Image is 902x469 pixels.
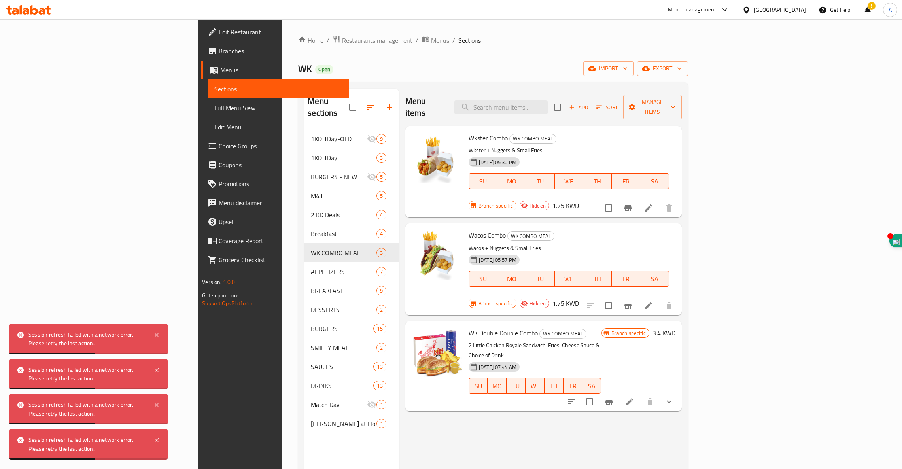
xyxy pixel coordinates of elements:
span: SMILEY MEAL [311,343,376,352]
div: items [376,305,386,314]
button: SU [469,173,497,189]
span: WE [558,176,580,187]
span: WK Double Double Combo [469,327,538,339]
span: 2 [377,344,386,352]
span: 1.0.0 [223,277,235,287]
div: BURGERS15 [304,319,399,338]
span: Sections [458,36,481,45]
span: Wacos Combo [469,229,506,241]
span: MO [501,176,523,187]
span: Select to update [600,200,617,216]
div: WK COMBO MEAL3 [304,243,399,262]
button: SA [582,378,601,394]
svg: Inactive section [367,172,376,182]
div: Menu-management [668,5,717,15]
span: 3 [377,249,386,257]
div: DESSERTS [311,305,376,314]
div: Session refresh failed with a network error. Please retry the last action. [28,330,146,348]
span: Menus [431,36,449,45]
span: Edit Restaurant [219,27,342,37]
div: WK COMBO MEAL [539,329,586,339]
button: Branch-specific-item [599,392,618,411]
span: Sort sections [361,98,380,117]
div: items [373,324,386,333]
button: TH [545,378,564,394]
span: Select to update [581,393,598,410]
span: Breakfast [311,229,376,238]
a: Choice Groups [201,136,349,155]
span: FR [567,380,579,392]
div: BURGERS [311,324,373,333]
a: Edit Menu [208,117,349,136]
div: items [376,210,386,219]
a: Edit menu item [625,397,634,407]
span: 2 KD Deals [311,210,376,219]
div: items [373,362,386,371]
a: Coupons [201,155,349,174]
svg: Show Choices [664,397,674,407]
button: FR [612,173,640,189]
span: Add [568,103,589,112]
div: Match Day1 [304,395,399,414]
span: Choice Groups [219,141,342,151]
div: items [376,172,386,182]
span: 4 [377,211,386,219]
div: items [376,191,386,200]
span: TH [548,380,560,392]
li: / [416,36,418,45]
h6: 3.4 KWD [652,327,675,339]
span: 1KD 1Day [311,153,376,163]
span: 3 [377,154,386,162]
input: search [454,100,548,114]
div: WK COMBO MEAL [507,231,554,241]
a: Restaurants management [333,35,412,45]
span: Sort [596,103,618,112]
div: Session refresh failed with a network error. Please retry the last action. [28,435,146,453]
span: Branches [219,46,342,56]
span: TH [586,273,609,285]
span: WK COMBO MEAL [540,329,586,338]
span: BREAKFAST [311,286,376,295]
span: SU [472,273,494,285]
div: 2 KD Deals4 [304,205,399,224]
button: delete [660,296,679,315]
span: SA [643,273,666,285]
span: APPETIZERS [311,267,376,276]
span: BURGERS - NEW [311,172,367,182]
img: Wkster Combo [412,132,462,183]
span: FR [615,273,637,285]
span: Coverage Report [219,236,342,246]
span: 1KD 1Day-OLD [311,134,367,144]
div: WK COMBO MEAL [509,134,556,144]
span: Branch specific [475,300,516,307]
button: Branch-specific-item [618,296,637,315]
span: MO [491,380,503,392]
div: DRINKS [311,381,373,390]
div: items [376,134,386,144]
button: delete [641,392,660,411]
span: [DATE] 05:30 PM [476,159,520,166]
a: Grocery Checklist [201,250,349,269]
button: Branch-specific-item [618,199,637,217]
button: TH [583,173,612,189]
div: items [376,153,386,163]
svg: Inactive section [367,400,376,409]
span: TU [529,176,551,187]
div: [GEOGRAPHIC_DATA] [754,6,806,14]
button: Sort [594,101,620,113]
span: Sections [214,84,342,94]
span: Restaurants management [342,36,412,45]
a: Upsell [201,212,349,231]
span: Upsell [219,217,342,227]
a: Support.OpsPlatform [202,298,252,308]
a: Full Menu View [208,98,349,117]
div: items [373,381,386,390]
a: Edit menu item [644,203,653,213]
li: / [452,36,455,45]
h6: 1.75 KWD [552,298,579,309]
span: import [590,64,628,74]
img: Wacos Combo [412,230,462,280]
